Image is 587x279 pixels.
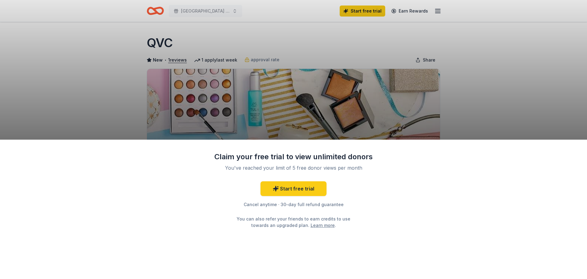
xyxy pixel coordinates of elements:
a: Start free trial [260,181,327,196]
div: You've reached your limit of 5 free donor views per month [221,164,366,172]
div: Claim your free trial to view unlimited donors [214,152,373,162]
div: You can also refer your friends to earn credits to use towards an upgraded plan. . [231,216,356,228]
a: Learn more [311,222,335,228]
div: Cancel anytime · 30-day full refund guarantee [214,201,373,208]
